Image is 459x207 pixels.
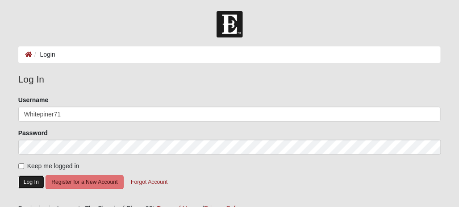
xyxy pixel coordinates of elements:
[18,128,48,137] label: Password
[18,163,24,169] input: Keep me logged in
[18,95,49,104] label: Username
[18,176,44,189] button: Log In
[217,11,243,37] img: Church of Eleven22 Logo
[46,175,123,189] button: Register for a New Account
[18,72,441,87] legend: Log In
[32,50,55,59] li: Login
[125,175,173,189] button: Forgot Account
[27,162,79,170] span: Keep me logged in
